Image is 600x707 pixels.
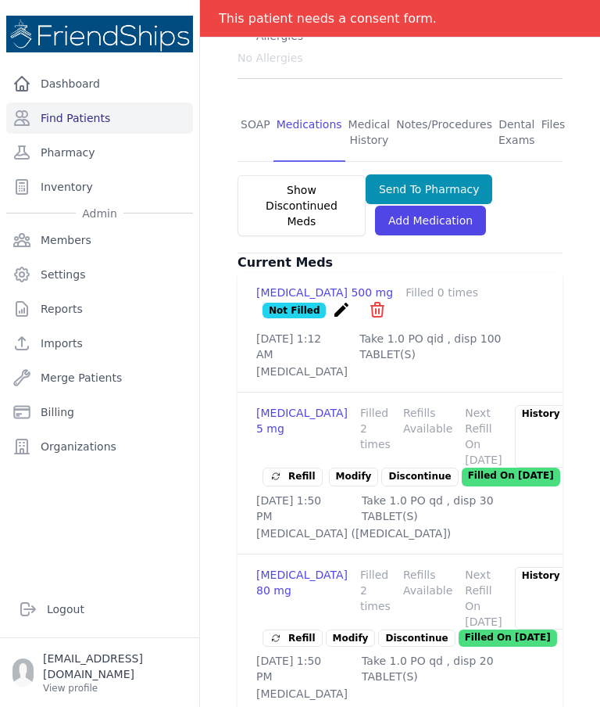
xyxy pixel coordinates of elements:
button: Show Discontinued Meds [237,175,366,236]
div: Filled 2 times [360,567,391,630]
p: [DATE] 1:50 PM [256,653,337,684]
span: No Allergies [237,50,303,66]
p: [MEDICAL_DATA] ([MEDICAL_DATA]) [256,526,544,541]
div: Refills Available [403,405,452,468]
a: Dental Exams [495,104,538,162]
a: Dashboard [6,68,193,99]
span: Refill [270,630,316,646]
i: create [332,300,351,319]
a: Notes/Procedures [393,104,495,162]
a: Medical History [345,104,394,162]
a: Modify [326,630,376,647]
div: Refills Available [403,567,452,630]
span: Admin [76,206,123,221]
p: Take 1.0 PO qd , disp 30 TABLET(S) [362,493,544,524]
p: Discontinue [381,468,458,486]
p: View profile [43,682,187,694]
a: Logout [12,594,187,625]
a: Find Patients [6,102,193,134]
p: [DATE] 1:50 PM [256,493,337,524]
button: Send To Pharmacy [366,174,493,204]
a: Files [538,104,569,162]
div: History [515,567,567,630]
a: Reports [6,293,193,325]
div: [MEDICAL_DATA] 5 mg [256,405,348,468]
p: Filled On [DATE] [459,630,557,647]
nav: Tabs [237,104,562,162]
p: Take 1.0 PO qid , disp 100 TABLET(S) [359,331,544,362]
div: Filled 2 times [360,405,391,468]
p: [EMAIL_ADDRESS][DOMAIN_NAME] [43,651,187,682]
div: [MEDICAL_DATA] 500 mg [256,285,393,300]
p: Take 1.0 PO qd , disp 20 TABLET(S) [362,653,544,684]
a: SOAP [237,104,273,162]
p: Filled On [DATE] [462,468,560,486]
button: Refill [270,468,316,484]
a: Imports [6,328,193,359]
a: Inventory [6,171,193,203]
a: Billing [6,397,193,428]
h3: Current Meds [237,253,562,272]
div: Next Refill On [DATE] [465,405,502,468]
a: Organizations [6,431,193,462]
div: Filled 0 times [405,285,478,300]
a: [EMAIL_ADDRESS][DOMAIN_NAME] View profile [12,651,187,694]
div: History [515,405,567,468]
p: [MEDICAL_DATA] [256,686,544,702]
a: Merge Patients [6,362,193,393]
p: [DATE] 1:12 AM [256,331,334,362]
p: Not Filled [262,303,326,318]
a: Medications [273,104,345,162]
a: Members [6,224,193,256]
a: Modify [329,468,379,486]
a: Settings [6,259,193,290]
p: [MEDICAL_DATA] [256,364,544,379]
p: Discontinue [378,630,455,647]
a: Add Medication [375,206,486,235]
a: create [332,307,355,322]
img: Medical Missions EMR [6,16,193,52]
a: Pharmacy [6,137,193,168]
div: [MEDICAL_DATA] 80 mg [256,567,348,630]
div: Next Refill On [DATE] [465,567,502,630]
